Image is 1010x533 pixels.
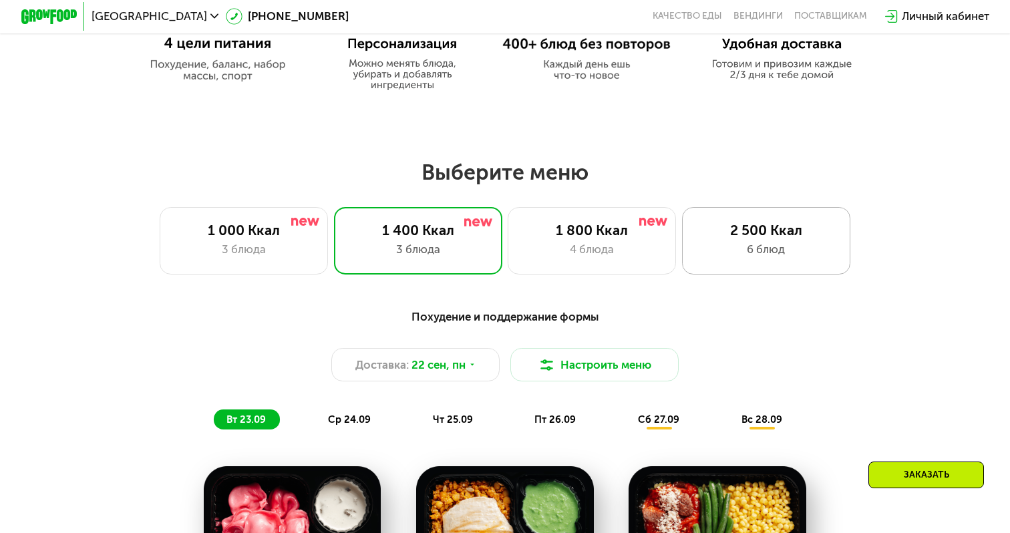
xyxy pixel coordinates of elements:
[328,413,371,425] span: ср 24.09
[510,348,679,381] button: Настроить меню
[638,413,679,425] span: сб 27.09
[697,241,836,258] div: 6 блюд
[349,241,488,258] div: 3 блюда
[355,357,409,373] span: Доставка:
[653,11,722,22] a: Качество еды
[902,8,989,25] div: Личный кабинет
[741,413,782,425] span: вс 28.09
[868,462,984,488] div: Заказать
[174,241,313,258] div: 3 блюда
[349,222,488,238] div: 1 400 Ккал
[697,222,836,238] div: 2 500 Ккал
[174,222,313,238] div: 1 000 Ккал
[411,357,466,373] span: 22 сен, пн
[522,241,661,258] div: 4 блюда
[92,11,207,22] span: [GEOGRAPHIC_DATA]
[226,8,349,25] a: [PHONE_NUMBER]
[522,222,661,238] div: 1 800 Ккал
[733,11,783,22] a: Вендинги
[90,308,920,325] div: Похудение и поддержание формы
[534,413,576,425] span: пт 26.09
[45,159,965,186] h2: Выберите меню
[794,11,867,22] div: поставщикам
[433,413,473,425] span: чт 25.09
[226,413,266,425] span: вт 23.09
